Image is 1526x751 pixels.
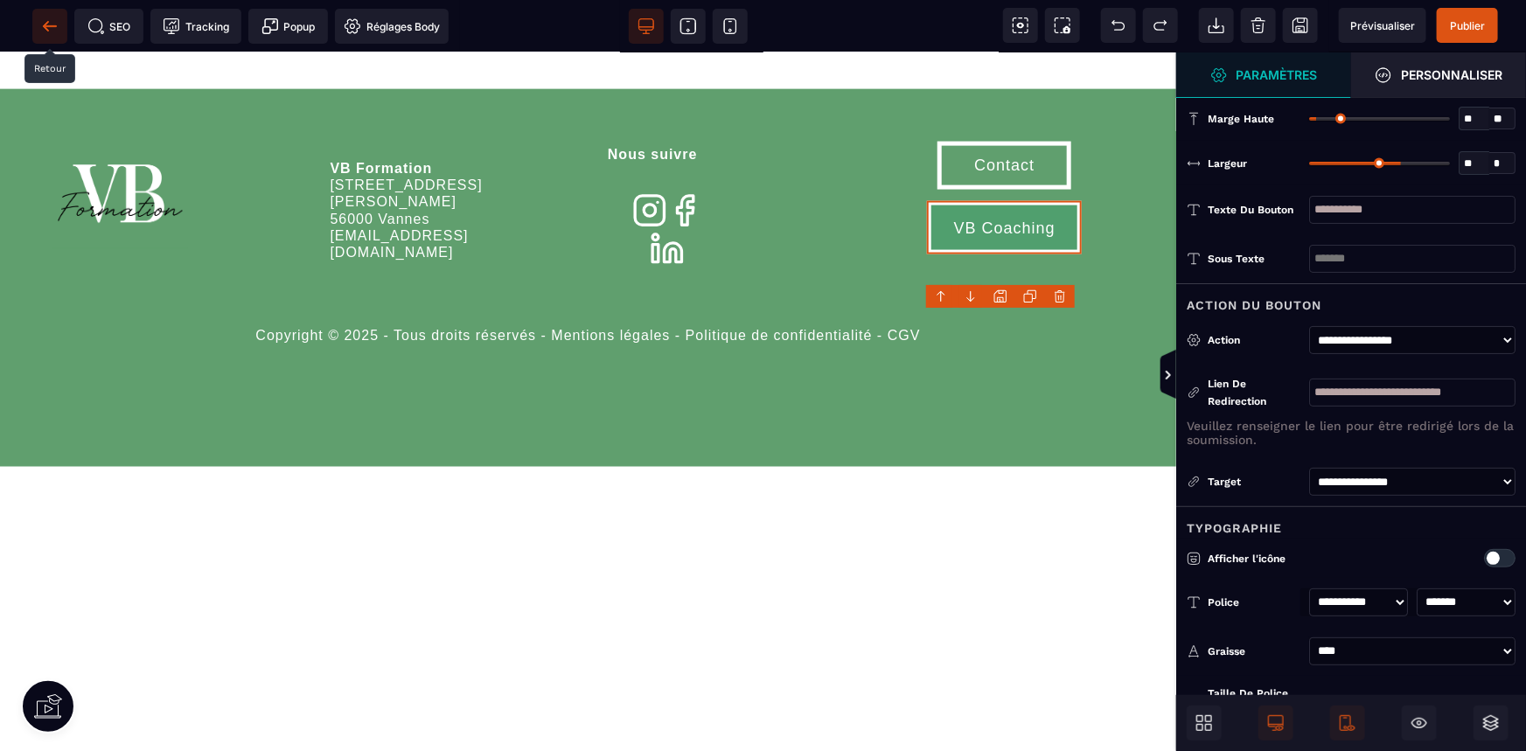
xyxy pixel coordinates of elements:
div: Action du bouton [1176,283,1526,316]
span: Marge haute [1208,112,1274,126]
b: VB Formation [331,108,433,123]
span: Ouvrir le gestionnaire de styles [1351,52,1526,98]
div: Police [1208,594,1300,611]
span: Retour [32,9,67,44]
span: 56000 Vannes [331,159,430,174]
span: Taille de police du texte principal [1208,686,1300,728]
span: Afficher le mobile [1330,706,1365,741]
span: Aperçu [1339,8,1426,43]
span: Largeur [1208,156,1247,170]
p: Afficher l'icône [1187,550,1405,567]
span: Voir mobile [713,9,748,44]
div: Sous texte [1208,250,1300,268]
span: SEO [87,17,131,35]
span: Réglages Body [344,17,440,35]
div: Graisse [1208,643,1300,660]
strong: Personnaliser [1401,68,1502,81]
span: Publier [1450,19,1485,32]
span: Capture d'écran [1045,8,1080,43]
span: Ouvrir le gestionnaire de styles [1176,52,1351,98]
div: Typographie [1176,506,1526,539]
span: Créer une alerte modale [248,9,328,44]
div: Target [1187,473,1300,490]
span: [STREET_ADDRESS][PERSON_NAME] [331,125,483,156]
span: Afficher les vues [1176,350,1194,402]
span: Masquer le bloc [1402,706,1437,741]
span: Défaire [1101,8,1136,43]
strong: Paramètres [1237,68,1318,81]
span: Rétablir [1143,8,1178,43]
b: Nous suivre [608,94,698,109]
span: Prévisualiser [1350,19,1415,32]
span: Métadata SEO [74,9,143,44]
span: Favicon [335,9,449,44]
span: Ouvrir les calques [1474,706,1509,741]
div: Action [1208,331,1300,349]
div: Texte du bouton [1208,201,1300,219]
span: Tracking [163,17,229,35]
p: Veuillez renseigner le lien pour être redirigé lors de la soumission. [1187,419,1516,447]
span: Voir tablette [671,9,706,44]
span: Voir les composants [1003,8,1038,43]
span: Copyright © 2025 - Tous droits réservés - Mentions légales - Politique de confidentialité - CGV [255,275,920,290]
span: [EMAIL_ADDRESS][DOMAIN_NAME] [331,176,469,207]
img: 86a4aa658127570b91344bfc39bbf4eb_Blanc_sur_fond_vert.png [52,89,188,197]
span: Enregistrer [1283,8,1318,43]
div: Lien de redirection [1187,375,1300,410]
button: Contact [937,89,1071,137]
span: Nettoyage [1241,8,1276,43]
span: Enregistrer le contenu [1437,8,1498,43]
span: Popup [261,17,316,35]
span: Code de suivi [150,9,241,44]
span: Afficher le desktop [1258,706,1293,741]
span: Voir bureau [629,9,664,44]
span: Importer [1199,8,1234,43]
button: VB Coaching [927,149,1082,202]
span: Ouvrir les blocs [1187,706,1222,741]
